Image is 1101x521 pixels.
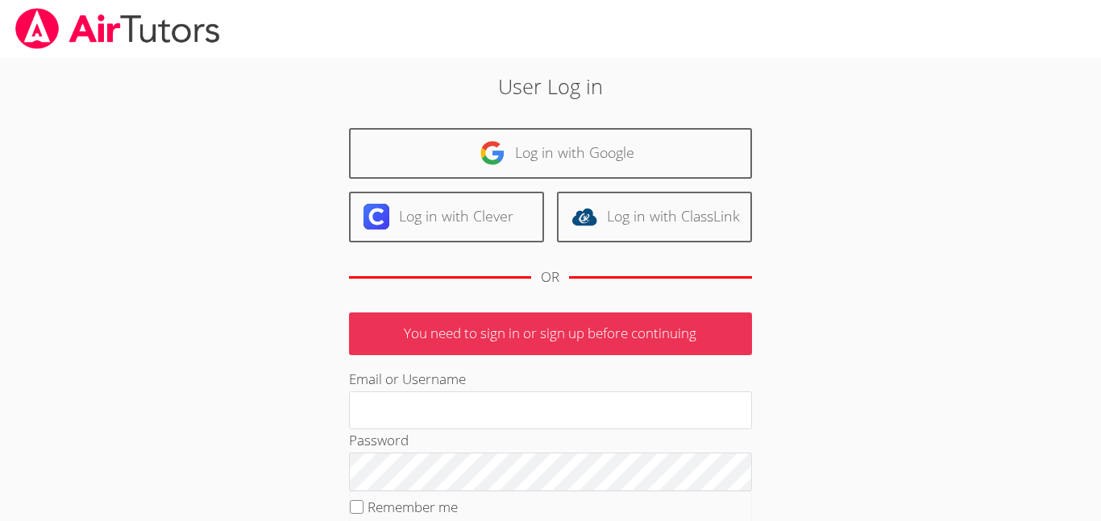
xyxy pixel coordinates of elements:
img: classlink-logo-d6bb404cc1216ec64c9a2012d9dc4662098be43eaf13dc465df04b49fa7ab582.svg [571,204,597,229]
h2: User Log in [253,71,848,101]
a: Log in with ClassLink [557,192,752,242]
img: clever-logo-6eab21bc6e7a338710f1a6ff85c0baf02591cd810cc4098c63d3a4b26e2feb20.svg [364,204,389,229]
label: Password [349,431,409,449]
label: Email or Username [349,370,466,388]
label: Remember me [368,498,458,516]
a: Log in with Google [349,128,752,179]
img: airtutors_banner-c4298cdbf04f3fff15de1276eac7730deb9818008684d7c2e4769d2f7ddbe033.png [14,8,222,49]
div: OR [541,266,559,289]
a: Log in with Clever [349,192,544,242]
img: google-logo-50288ca7cdecda66e5e0955fdab243c47b7ad437acaf1139b6f446037453330a.svg [480,140,505,166]
p: You need to sign in or sign up before continuing [349,312,752,355]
